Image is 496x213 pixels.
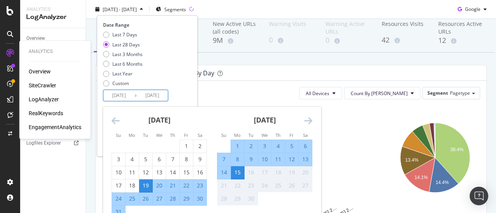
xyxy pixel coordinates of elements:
[231,153,245,166] td: Selected. Monday, September 8, 2025
[285,179,299,192] td: Not available. Friday, September 26, 2025
[285,142,298,150] div: 5
[139,179,153,192] td: Selected as start date. Tuesday, August 19, 2025
[26,139,61,147] div: Logfiles Explorer
[126,155,139,163] div: 4
[231,169,244,176] div: 15
[29,48,81,55] div: Analytics
[29,68,51,75] a: Overview
[180,195,193,203] div: 29
[166,153,180,166] td: Choose Thursday, August 7, 2025 as your check-out date. It’s available.
[166,166,180,179] td: Choose Thursday, August 14, 2025 as your check-out date. It’s available.
[258,142,271,150] div: 3
[217,195,231,203] div: 28
[166,195,179,203] div: 28
[299,155,312,163] div: 13
[438,36,482,46] div: 12
[126,182,139,189] div: 18
[153,155,166,163] div: 6
[193,166,207,179] td: Choose Saturday, August 16, 2025 as your check-out date. It’s available.
[26,34,80,43] a: Overview
[116,132,121,138] small: Su
[245,142,258,150] div: 2
[258,182,271,189] div: 24
[126,192,139,205] td: Selected. Monday, August 25, 2025
[231,195,244,203] div: 29
[139,153,153,166] td: Choose Tuesday, August 5, 2025 as your check-out date. It’s available.
[344,87,420,99] button: Count By [PERSON_NAME]
[231,179,245,192] td: Not available. Monday, September 22, 2025
[153,179,166,192] td: Selected. Wednesday, August 20, 2025
[139,182,152,189] div: 19
[221,132,226,138] small: Su
[180,142,193,150] div: 1
[180,169,193,176] div: 15
[213,36,257,46] div: 9M
[217,192,231,205] td: Not available. Sunday, September 28, 2025
[325,36,369,46] div: 0
[217,182,231,189] div: 21
[272,169,285,176] div: 18
[231,166,245,179] td: Selected as end date. Monday, September 15, 2025
[258,166,272,179] td: Not available. Wednesday, September 17, 2025
[193,192,207,205] td: Selected. Saturday, August 30, 2025
[285,166,299,179] td: Not available. Friday, September 19, 2025
[112,155,125,163] div: 3
[137,90,168,101] input: End Date
[306,90,329,97] span: All Devices
[153,182,166,189] div: 20
[180,192,193,205] td: Selected. Friday, August 29, 2025
[470,187,488,205] div: Open Intercom Messenger
[112,169,125,176] div: 10
[254,115,276,124] strong: [DATE]
[382,20,425,35] div: Resources Visits
[103,80,143,87] div: Custom
[148,115,170,124] strong: [DATE]
[26,139,80,147] a: Logfiles Explorer
[153,3,189,15] button: Segments
[112,182,125,189] div: 17
[103,6,137,12] span: [DATE] - [DATE]
[245,166,258,179] td: Not available. Tuesday, September 16, 2025
[351,90,408,97] span: Count By Day
[112,31,137,38] div: Last 7 Days
[289,132,294,138] small: Fr
[245,195,258,203] div: 30
[166,179,180,192] td: Selected. Thursday, August 21, 2025
[272,155,285,163] div: 11
[29,82,56,89] a: SiteCrawler
[217,169,231,176] div: 14
[217,155,231,163] div: 7
[153,169,166,176] div: 13
[112,61,143,67] div: Last 6 Months
[103,51,143,57] div: Last 3 Months
[285,153,299,166] td: Selected. Friday, September 12, 2025
[139,169,152,176] div: 12
[193,195,207,203] div: 30
[217,153,231,166] td: Selected. Sunday, September 7, 2025
[112,116,120,126] div: Move backward to switch to the previous month.
[272,182,285,189] div: 25
[231,192,245,205] td: Not available. Monday, September 29, 2025
[103,70,143,77] div: Last Year
[166,169,179,176] div: 14
[103,41,143,48] div: Last 28 Days
[217,166,231,179] td: Selected. Sunday, September 14, 2025
[156,132,162,138] small: We
[139,195,152,203] div: 26
[143,132,148,138] small: Tu
[436,180,449,185] text: 14.4%
[382,35,425,45] div: 42
[269,35,313,45] div: 0
[258,179,272,192] td: Not available. Wednesday, September 24, 2025
[245,155,258,163] div: 9
[193,169,207,176] div: 16
[103,61,143,67] div: Last 6 Months
[153,166,166,179] td: Choose Wednesday, August 13, 2025 as your check-out date. It’s available.
[438,20,482,36] div: Resources Active URLs
[126,166,139,179] td: Choose Monday, August 11, 2025 as your check-out date. It’s available.
[193,182,207,189] div: 23
[139,155,152,163] div: 5
[304,116,312,126] div: Move forward to switch to the next month.
[29,123,81,131] div: EngagementAnalytics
